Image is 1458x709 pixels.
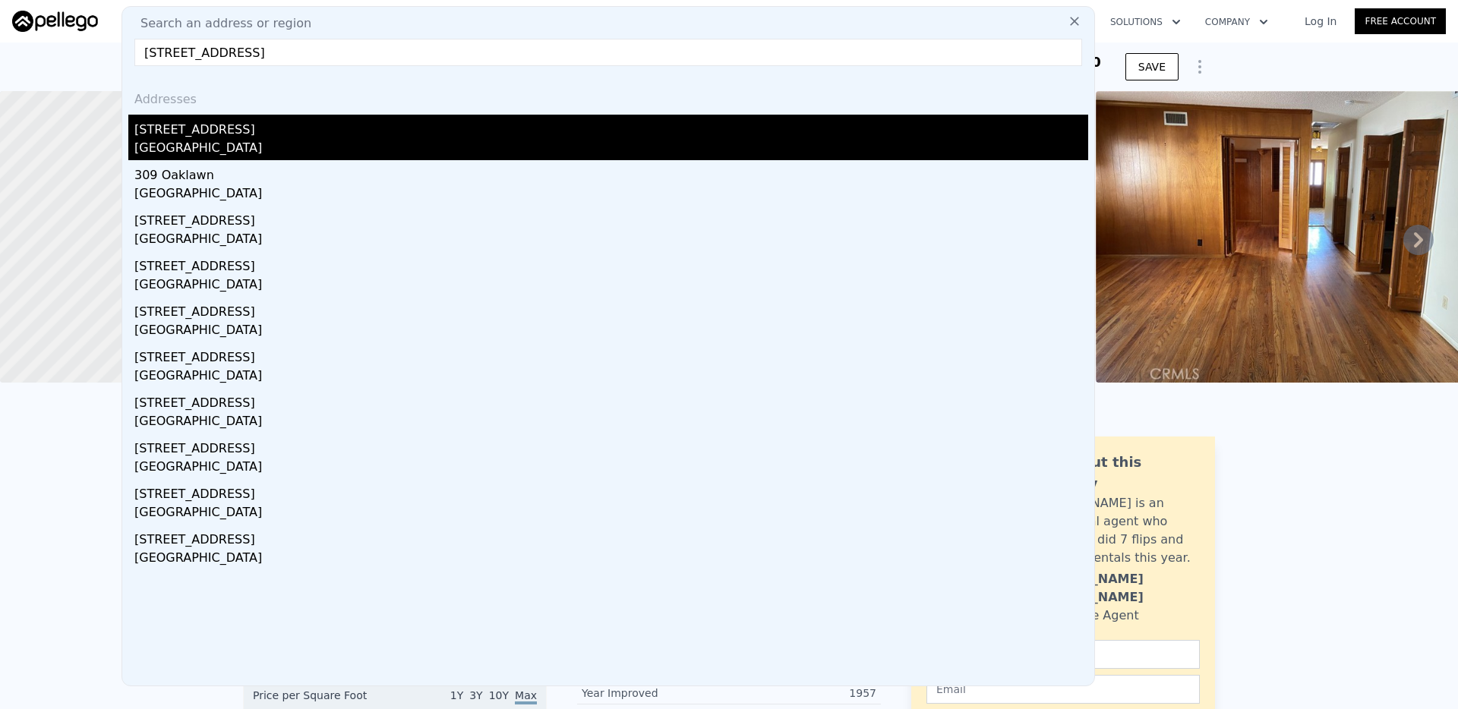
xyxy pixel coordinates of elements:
[134,458,1088,479] div: [GEOGRAPHIC_DATA]
[134,276,1088,297] div: [GEOGRAPHIC_DATA]
[134,433,1088,458] div: [STREET_ADDRESS]
[128,78,1088,115] div: Addresses
[134,503,1088,525] div: [GEOGRAPHIC_DATA]
[469,689,482,701] span: 3Y
[582,685,729,701] div: Year Improved
[1098,8,1193,36] button: Solutions
[1355,8,1446,34] a: Free Account
[450,689,463,701] span: 1Y
[128,14,311,33] span: Search an address or region
[134,251,1088,276] div: [STREET_ADDRESS]
[1185,52,1215,82] button: Show Options
[489,689,509,701] span: 10Y
[134,139,1088,160] div: [GEOGRAPHIC_DATA]
[134,297,1088,321] div: [STREET_ADDRESS]
[1125,53,1179,80] button: SAVE
[134,342,1088,367] div: [STREET_ADDRESS]
[134,160,1088,184] div: 309 Oaklawn
[729,685,876,701] div: 1957
[1030,452,1200,494] div: Ask about this property
[134,184,1088,206] div: [GEOGRAPHIC_DATA]
[134,115,1088,139] div: [STREET_ADDRESS]
[134,206,1088,230] div: [STREET_ADDRESS]
[134,230,1088,251] div: [GEOGRAPHIC_DATA]
[134,39,1082,66] input: Enter an address, city, region, neighborhood or zip code
[134,549,1088,570] div: [GEOGRAPHIC_DATA]
[134,525,1088,549] div: [STREET_ADDRESS]
[515,689,537,704] span: Max
[134,412,1088,433] div: [GEOGRAPHIC_DATA]
[134,367,1088,388] div: [GEOGRAPHIC_DATA]
[134,479,1088,503] div: [STREET_ADDRESS]
[1286,14,1355,29] a: Log In
[926,675,1200,704] input: Email
[1030,494,1200,567] div: [PERSON_NAME] is an active local agent who personally did 7 flips and bought 3 rentals this year.
[134,321,1088,342] div: [GEOGRAPHIC_DATA]
[1030,570,1200,607] div: [PERSON_NAME] [PERSON_NAME]
[134,388,1088,412] div: [STREET_ADDRESS]
[1193,8,1280,36] button: Company
[12,11,98,32] img: Pellego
